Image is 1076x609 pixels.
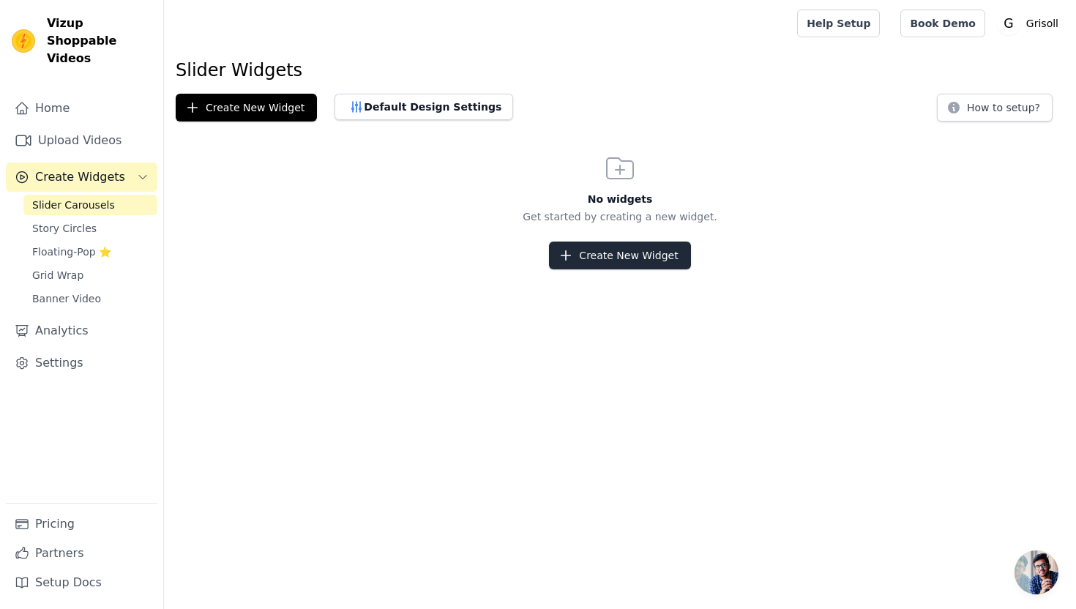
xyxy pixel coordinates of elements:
button: Create Widgets [6,162,157,192]
a: How to setup? [937,104,1053,118]
span: Story Circles [32,221,97,236]
a: Upload Videos [6,126,157,155]
p: Grisoll [1020,10,1064,37]
a: Analytics [6,316,157,345]
a: Settings [6,348,157,378]
button: G Grisoll [997,10,1064,37]
a: Partners [6,539,157,568]
span: Slider Carousels [32,198,115,212]
a: Slider Carousels [23,195,157,215]
a: Story Circles [23,218,157,239]
img: Vizup [12,29,35,53]
span: Floating-Pop ⭐ [32,244,111,259]
button: Create New Widget [176,94,317,122]
span: Banner Video [32,291,101,306]
a: Pricing [6,509,157,539]
a: Open chat [1015,550,1058,594]
text: G [1004,16,1013,31]
a: Floating-Pop ⭐ [23,242,157,262]
a: Help Setup [797,10,880,37]
button: How to setup? [937,94,1053,122]
button: Default Design Settings [335,94,513,120]
a: Setup Docs [6,568,157,597]
a: Grid Wrap [23,265,157,285]
h3: No widgets [164,192,1076,206]
h1: Slider Widgets [176,59,1064,82]
p: Get started by creating a new widget. [164,209,1076,224]
span: Create Widgets [35,168,125,186]
span: Grid Wrap [32,268,83,283]
span: Vizup Shoppable Videos [47,15,152,67]
a: Book Demo [900,10,985,37]
a: Banner Video [23,288,157,309]
a: Home [6,94,157,123]
button: Create New Widget [549,242,690,269]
